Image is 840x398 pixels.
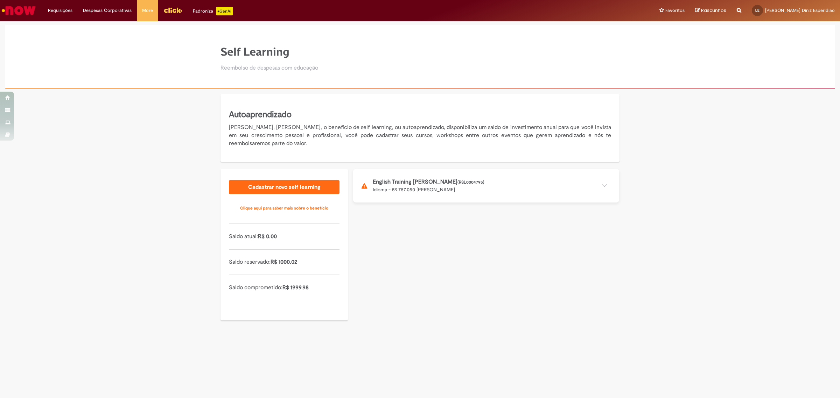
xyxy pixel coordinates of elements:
div: Padroniza [193,7,233,15]
h2: Reembolso de despesas com educação [220,65,318,71]
span: Rascunhos [701,7,726,14]
span: R$ 1000.02 [271,258,297,265]
a: Rascunhos [695,7,726,14]
span: More [142,7,153,14]
h1: Self Learning [220,46,318,58]
a: Cadastrar novo self learning [229,180,339,194]
img: ServiceNow [1,3,37,17]
span: R$ 1999.98 [282,284,309,291]
span: Requisições [48,7,72,14]
span: LE [755,8,759,13]
span: Despesas Corporativas [83,7,132,14]
span: [PERSON_NAME] Diniz Esperidiao [765,7,835,13]
p: Saldo atual: [229,233,339,241]
p: Saldo reservado: [229,258,339,266]
img: click_logo_yellow_360x200.png [163,5,182,15]
p: [PERSON_NAME], [PERSON_NAME], o benefício de self learning, ou autoaprendizado, disponibiliza um ... [229,123,611,148]
p: Saldo comprometido: [229,284,339,292]
a: Clique aqui para saber mais sobre o benefício [229,201,339,215]
h5: Autoaprendizado [229,109,611,121]
span: Favoritos [665,7,685,14]
p: +GenAi [216,7,233,15]
span: R$ 0.00 [258,233,277,240]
